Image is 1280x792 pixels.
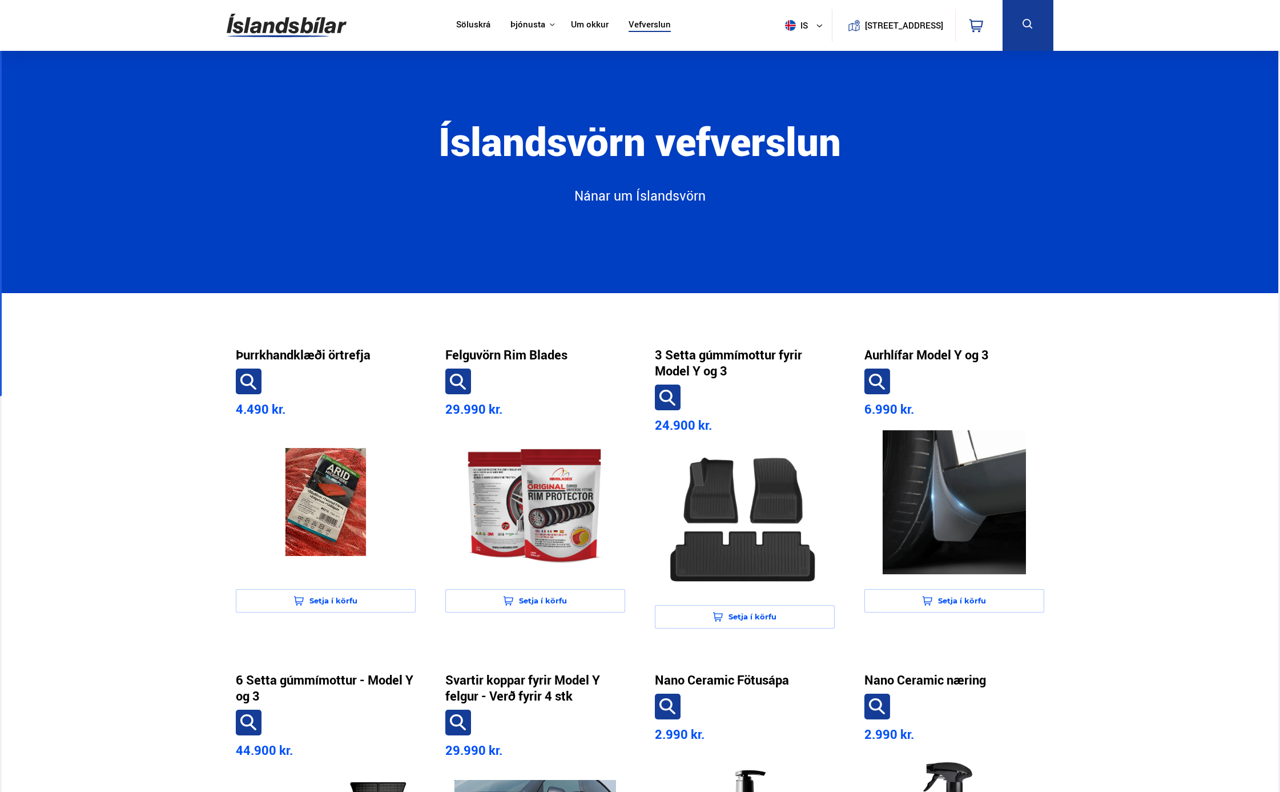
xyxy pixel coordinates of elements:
a: product-image-3 [864,424,1044,583]
a: 3 Setta gúmmímottur fyrir Model Y og 3 [655,347,835,379]
a: product-image-0 [236,424,416,583]
span: 4.490 kr. [236,401,285,417]
a: Felguvörn Rim Blades [445,347,567,363]
a: [STREET_ADDRESS] [839,9,949,42]
a: Söluskrá [456,19,490,31]
img: G0Ugv5HjCgRt.svg [227,7,347,44]
img: product-image-1 [454,430,616,574]
span: 6.990 kr. [864,401,914,417]
button: is [780,9,832,42]
button: Þjónusta [510,19,545,30]
img: product-image-3 [874,430,1035,574]
span: is [780,20,809,31]
span: 2.990 kr. [864,726,914,742]
img: product-image-2 [664,446,826,590]
button: [STREET_ADDRESS] [869,21,939,30]
button: Setja í körfu [236,589,416,613]
button: Setja í körfu [445,589,625,613]
h1: Íslandsvörn vefverslun [330,119,950,187]
a: product-image-2 [655,440,835,599]
a: Nano Ceramic næring [864,672,986,688]
img: product-image-0 [245,430,406,574]
a: Nánar um Íslandsvörn [392,187,888,215]
img: svg+xml;base64,PHN2ZyB4bWxucz0iaHR0cDovL3d3dy53My5vcmcvMjAwMC9zdmciIHdpZHRoPSI1MTIiIGhlaWdodD0iNT... [785,20,796,31]
span: 29.990 kr. [445,742,502,758]
span: 44.900 kr. [236,742,293,758]
a: Aurhlífar Model Y og 3 [864,347,989,363]
span: 24.900 kr. [655,417,712,433]
a: Um okkur [571,19,609,31]
span: 2.990 kr. [655,726,705,742]
button: Setja í körfu [864,589,1044,613]
a: Nano Ceramic Fötusápa [655,672,789,688]
a: Þurrkhandklæði örtrefja [236,347,371,363]
a: Vefverslun [629,19,671,31]
a: Svartir koppar fyrir Model Y felgur - Verð fyrir 4 stk [445,672,625,704]
a: 6 Setta gúmmímottur - Model Y og 3 [236,672,416,704]
button: Setja í körfu [655,605,835,629]
a: product-image-1 [445,424,625,583]
span: 29.990 kr. [445,401,502,417]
